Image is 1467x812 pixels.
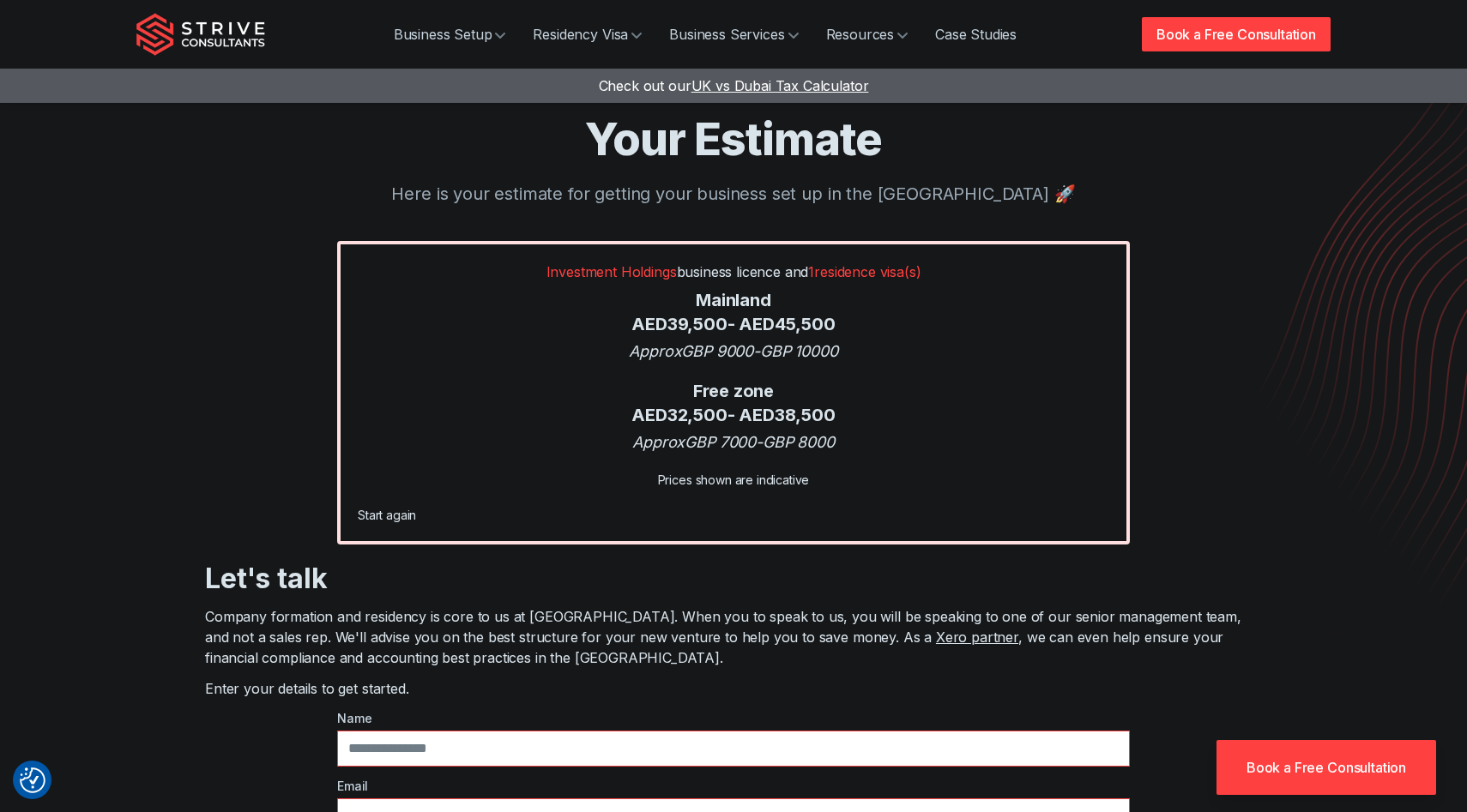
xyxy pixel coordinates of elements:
[358,471,1109,489] div: Prices shown are indicative
[1142,17,1331,51] a: Book a Free Consultation
[337,709,1130,727] label: Name
[358,340,1109,363] div: Approx GBP 9000 - GBP 10000
[358,262,1109,282] p: business licence and
[136,181,1331,207] p: Here is your estimate for getting your business set up in the [GEOGRAPHIC_DATA] 🚀
[205,562,1262,596] h3: Let's talk
[808,263,921,280] span: 1 residence visa(s)
[358,508,416,522] a: Start again
[599,77,869,94] a: Check out ourUK vs Dubai Tax Calculator
[358,289,1109,336] div: Mainland AED 39,500 - AED 45,500
[936,629,1018,646] a: Xero partner
[358,430,1109,454] div: Approx GBP 7000 - GBP 8000
[921,17,1030,51] a: Case Studies
[20,767,45,793] img: Revisit consent button
[136,111,1331,167] h1: Your Estimate
[812,17,922,51] a: Resources
[519,17,655,51] a: Residency Visa
[1216,740,1436,795] a: Book a Free Consultation
[380,17,520,51] a: Business Setup
[691,77,869,94] span: UK vs Dubai Tax Calculator
[136,13,265,56] img: Strive Consultants
[205,606,1262,668] p: Company formation and residency is core to us at [GEOGRAPHIC_DATA]. When you to speak to us, you ...
[546,263,677,280] span: Investment Holdings
[337,777,1130,795] label: Email
[20,767,45,793] button: Consent Preferences
[358,380,1109,427] div: Free zone AED 32,500 - AED 38,500
[205,678,1262,699] p: Enter your details to get started.
[655,17,812,51] a: Business Services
